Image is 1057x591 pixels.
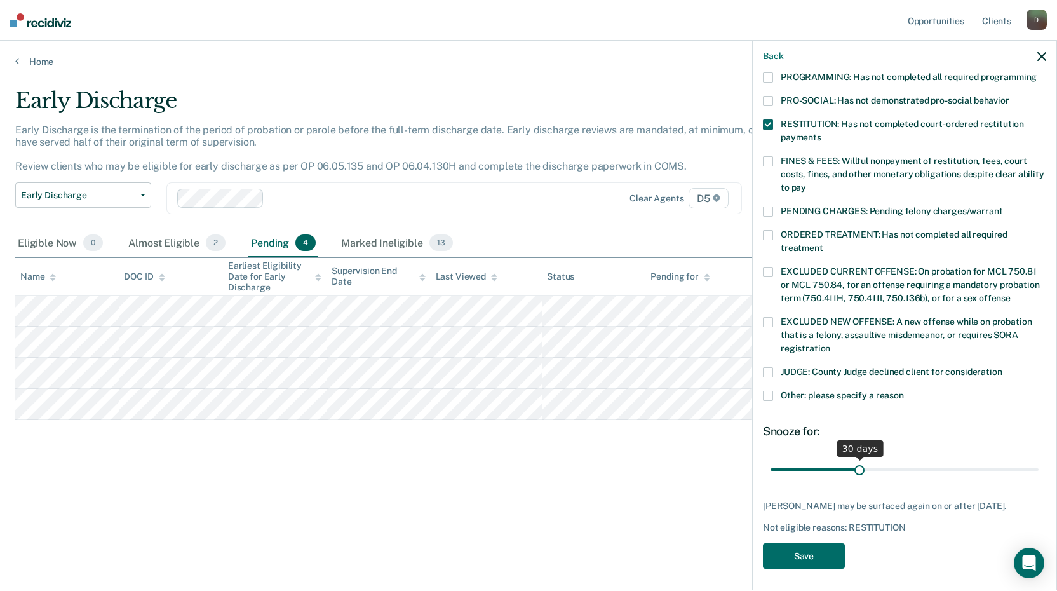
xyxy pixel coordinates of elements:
[332,266,425,287] div: Supervision End Date
[781,206,1002,216] span: PENDING CHARGES: Pending felony charges/warrant
[1027,10,1047,30] div: D
[763,522,1046,533] div: Not eligible reasons: RESTITUTION
[781,367,1002,377] span: JUDGE: County Judge declined client for consideration
[629,193,683,204] div: Clear agents
[15,229,105,257] div: Eligible Now
[15,124,804,173] p: Early Discharge is the termination of the period of probation or parole before the full-term disc...
[781,156,1044,193] span: FINES & FEES: Willful nonpayment of restitution, fees, court costs, fines, and other monetary obl...
[763,543,845,569] button: Save
[781,266,1039,303] span: EXCLUDED CURRENT OFFENSE: On probation for MCL 750.81 or MCL 750.84, for an offense requiring a m...
[15,88,808,124] div: Early Discharge
[126,229,228,257] div: Almost Eligible
[781,95,1009,105] span: PRO-SOCIAL: Has not demonstrated pro-social behavior
[339,229,455,257] div: Marked Ineligible
[295,234,316,251] span: 4
[689,188,729,208] span: D5
[781,72,1037,82] span: PROGRAMMING: Has not completed all required programming
[763,51,783,62] button: Back
[837,440,884,457] div: 30 days
[429,234,453,251] span: 13
[781,390,904,400] span: Other: please specify a reason
[763,501,1046,512] div: [PERSON_NAME] may be surfaced again on or after [DATE].
[10,13,71,27] img: Recidiviz
[83,234,103,251] span: 0
[124,271,165,282] div: DOC ID
[206,234,226,251] span: 2
[547,271,574,282] div: Status
[248,229,318,257] div: Pending
[228,261,321,292] div: Earliest Eligibility Date for Early Discharge
[1014,548,1044,578] div: Open Intercom Messenger
[763,425,1046,438] div: Snooze for:
[436,271,497,282] div: Last Viewed
[650,271,710,282] div: Pending for
[20,271,56,282] div: Name
[781,229,1007,253] span: ORDERED TREATMENT: Has not completed all required treatment
[781,119,1024,142] span: RESTITUTION: Has not completed court-ordered restitution payments
[15,56,1042,67] a: Home
[21,190,135,201] span: Early Discharge
[781,316,1032,353] span: EXCLUDED NEW OFFENSE: A new offense while on probation that is a felony, assaultive misdemeanor, ...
